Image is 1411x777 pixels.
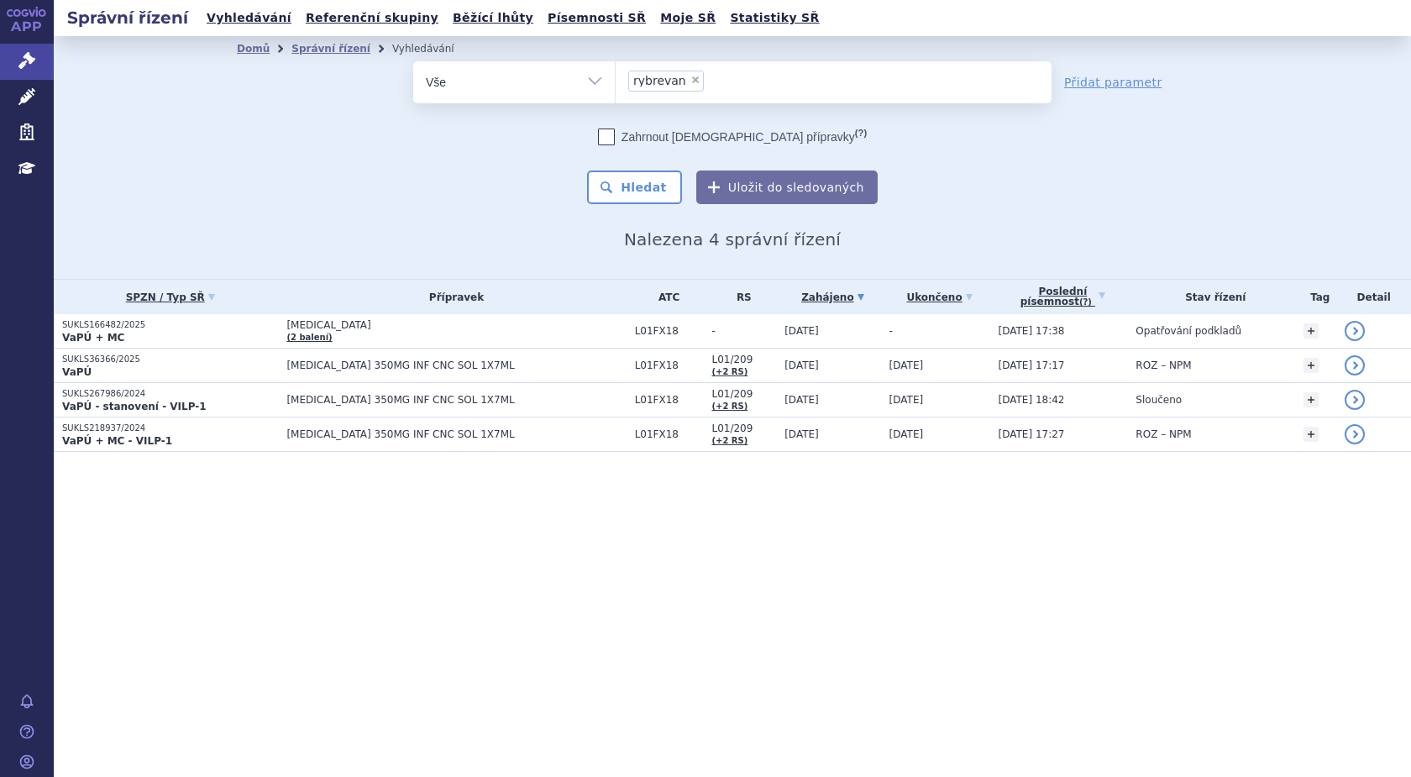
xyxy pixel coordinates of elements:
th: Detail [1336,280,1411,314]
span: - [889,325,893,337]
p: SUKLS267986/2024 [62,388,278,400]
span: [DATE] [889,428,924,440]
span: Opatřování podkladů [1136,325,1241,337]
a: + [1303,392,1319,407]
span: [MEDICAL_DATA] [286,319,626,331]
h2: Správní řízení [54,6,202,29]
span: L01/209 [711,388,776,400]
span: ROZ – NPM [1136,360,1191,371]
span: L01FX18 [635,428,704,440]
a: (+2 RS) [711,402,747,411]
span: [DATE] 18:42 [998,394,1064,406]
a: (2 balení) [286,333,332,342]
a: + [1303,323,1319,339]
a: + [1303,427,1319,442]
p: SUKLS166482/2025 [62,319,278,331]
span: [DATE] [784,394,819,406]
span: Nalezena 4 správní řízení [624,229,841,249]
span: [DATE] [889,394,924,406]
span: ROZ – NPM [1136,428,1191,440]
span: [DATE] 17:17 [998,360,1064,371]
span: [DATE] [889,360,924,371]
span: rybrevan [633,75,686,87]
a: Přidat parametr [1064,74,1162,91]
abbr: (?) [1079,297,1092,307]
span: L01FX18 [635,394,704,406]
a: Běžící lhůty [448,7,538,29]
a: + [1303,358,1319,373]
span: [DATE] [784,325,819,337]
a: (+2 RS) [711,436,747,445]
a: Moje SŘ [655,7,721,29]
a: Referenční skupiny [301,7,443,29]
span: [DATE] 17:38 [998,325,1064,337]
a: Správní řízení [291,43,370,55]
span: [DATE] 17:27 [998,428,1064,440]
span: [MEDICAL_DATA] 350MG INF CNC SOL 1X7ML [286,360,626,371]
input: rybrevan [709,70,718,91]
strong: VaPÚ + MC - VILP-1 [62,435,172,447]
span: L01FX18 [635,325,704,337]
span: L01FX18 [635,360,704,371]
span: L01/209 [711,354,776,365]
span: [DATE] [784,428,819,440]
a: detail [1345,355,1365,375]
a: Statistiky SŘ [725,7,824,29]
button: Uložit do sledovaných [696,171,878,204]
a: Vyhledávání [202,7,296,29]
li: Vyhledávání [392,36,476,61]
strong: VaPÚ - stanovení - VILP-1 [62,401,207,412]
th: ATC [627,280,704,314]
label: Zahrnout [DEMOGRAPHIC_DATA] přípravky [598,129,867,145]
span: - [711,325,776,337]
abbr: (?) [855,128,867,139]
span: × [690,75,700,85]
span: [DATE] [784,360,819,371]
th: RS [703,280,776,314]
span: L01/209 [711,423,776,434]
a: Písemnosti SŘ [543,7,651,29]
span: [MEDICAL_DATA] 350MG INF CNC SOL 1X7ML [286,428,626,440]
a: SPZN / Typ SŘ [62,286,278,309]
strong: VaPÚ + MC [62,332,124,344]
button: Hledat [587,171,682,204]
span: [MEDICAL_DATA] 350MG INF CNC SOL 1X7ML [286,394,626,406]
th: Přípravek [278,280,626,314]
a: detail [1345,424,1365,444]
th: Stav řízení [1127,280,1295,314]
a: (+2 RS) [711,367,747,376]
a: Poslednípísemnost(?) [998,280,1127,314]
a: detail [1345,390,1365,410]
a: Zahájeno [784,286,880,309]
strong: VaPÚ [62,366,92,378]
a: detail [1345,321,1365,341]
p: SUKLS36366/2025 [62,354,278,365]
a: Domů [237,43,270,55]
span: Sloučeno [1136,394,1182,406]
p: SUKLS218937/2024 [62,423,278,434]
a: Ukončeno [889,286,990,309]
th: Tag [1295,280,1336,314]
